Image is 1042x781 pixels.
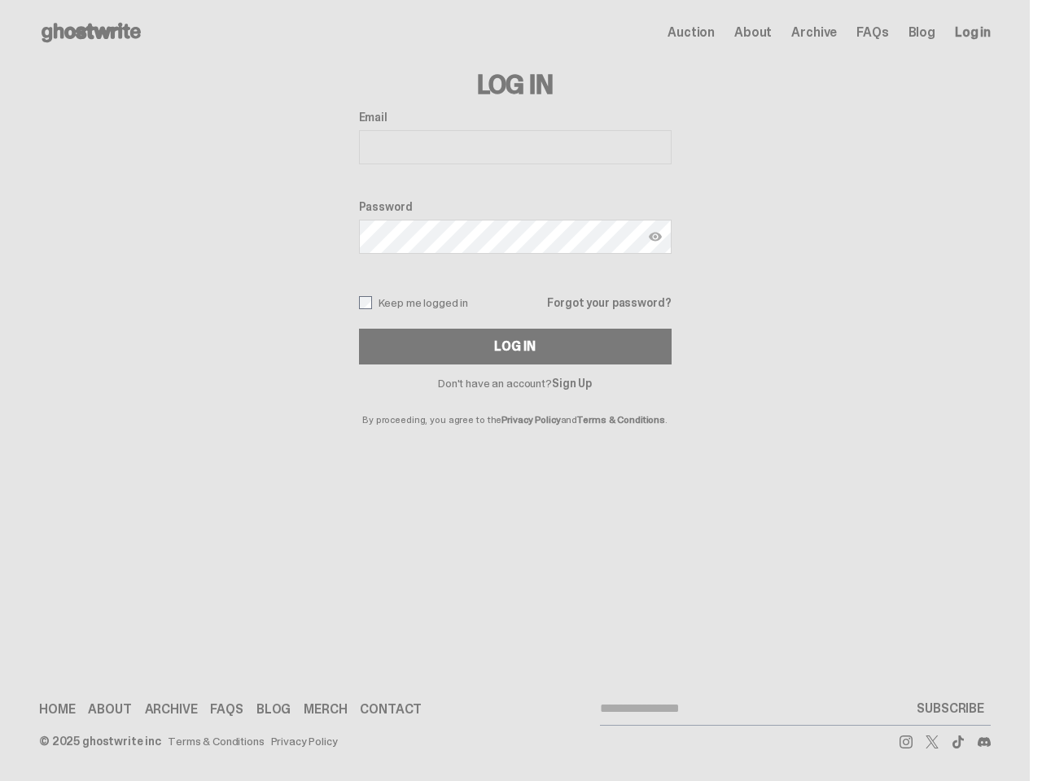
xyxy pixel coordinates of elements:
a: Archive [145,703,198,716]
a: Blog [256,703,291,716]
a: Archive [791,26,837,39]
div: © 2025 ghostwrite inc [39,735,161,747]
input: Keep me logged in [359,296,372,309]
a: Privacy Policy [271,735,338,747]
a: Home [39,703,75,716]
a: Merch [304,703,347,716]
button: Log In [359,329,672,364]
a: Forgot your password? [547,297,671,308]
a: Auction [668,26,715,39]
a: Terms & Conditions [577,413,665,426]
p: By proceeding, you agree to the and . [359,389,672,425]
a: Privacy Policy [501,413,560,426]
div: Log In [494,340,535,353]
a: Terms & Conditions [168,735,264,747]
a: Log in [955,26,991,39]
a: Contact [360,703,422,716]
p: Don't have an account? [359,377,672,389]
a: FAQs [856,26,888,39]
a: About [734,26,772,39]
img: Show password [649,230,662,243]
a: Blog [908,26,935,39]
a: FAQs [210,703,243,716]
button: SUBSCRIBE [910,692,991,725]
a: Sign Up [552,376,592,390]
h3: Log In [359,72,672,98]
label: Keep me logged in [359,296,469,309]
a: About [88,703,131,716]
label: Email [359,111,672,124]
label: Password [359,200,672,213]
